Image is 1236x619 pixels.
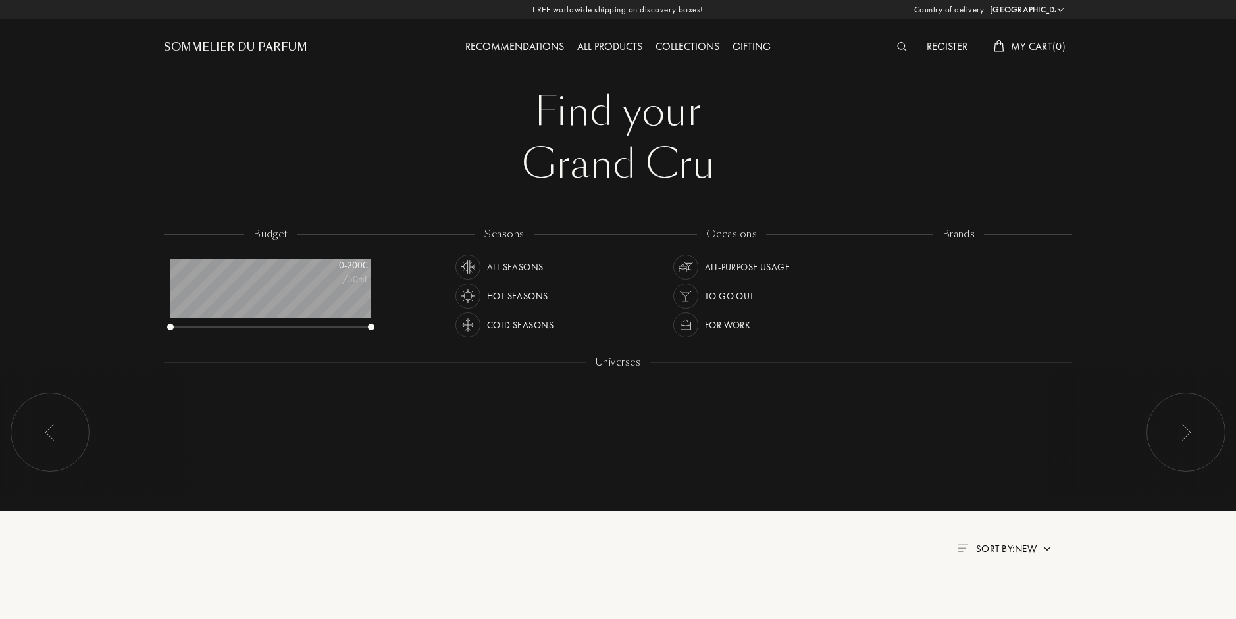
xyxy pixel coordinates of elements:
a: Collections [649,39,726,53]
img: usage_season_hot_white.svg [459,287,477,305]
div: To go Out [705,284,754,309]
div: Cold Seasons [487,312,554,337]
div: Recommendations [459,39,571,56]
div: Find your [174,86,1062,138]
div: budget [244,227,297,242]
div: occasions [697,227,766,242]
div: All products [571,39,649,56]
div: Universes [586,355,650,370]
span: My Cart ( 0 ) [1011,39,1066,53]
img: usage_season_average_white.svg [459,258,477,276]
a: Recommendations [459,39,571,53]
div: Grand Cru [174,138,1062,191]
div: /50mL [302,272,368,286]
div: All Seasons [487,255,544,280]
span: Country of delivery: [914,3,987,16]
img: arr_left.svg [45,424,55,441]
div: Hot Seasons [487,284,548,309]
div: brands [933,227,985,242]
img: usage_season_cold_white.svg [459,316,477,334]
img: arr_left.svg [1181,424,1191,441]
a: All products [571,39,649,53]
div: seasons [475,227,533,242]
div: Register [920,39,974,56]
img: filter_by.png [958,544,968,552]
div: Gifting [726,39,777,56]
div: 0 - 200 € [302,259,368,272]
div: For Work [705,312,750,337]
img: search_icn_white.svg [897,42,907,51]
img: arrow.png [1042,543,1052,554]
img: usage_occasion_work_white.svg [677,316,695,334]
img: cart_white.svg [994,40,1004,52]
a: Register [920,39,974,53]
img: usage_occasion_all_white.svg [677,258,695,276]
span: Sort by: New [976,542,1037,555]
a: Sommelier du Parfum [164,39,307,55]
img: usage_occasion_party_white.svg [677,287,695,305]
div: All-purpose Usage [705,255,790,280]
div: Collections [649,39,726,56]
a: Gifting [726,39,777,53]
